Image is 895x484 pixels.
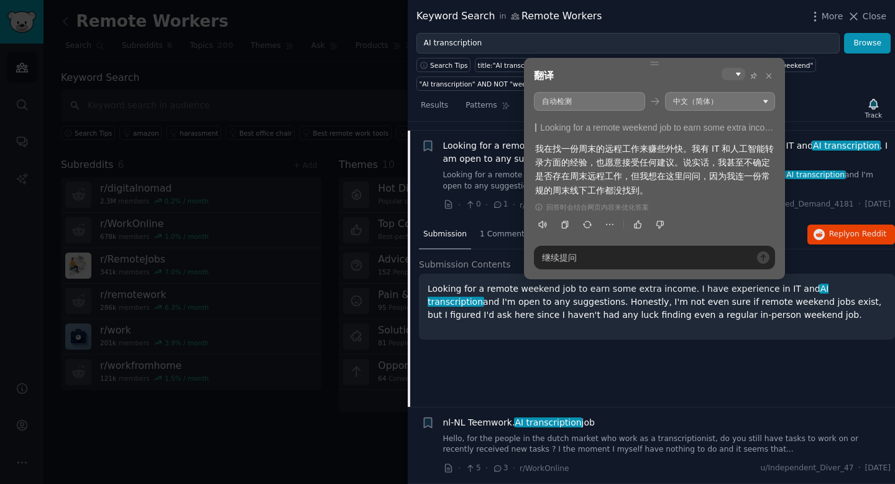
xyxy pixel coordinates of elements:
[858,463,861,474] span: ·
[420,80,545,88] div: "AI transcription" AND NOT "weekend"
[520,201,571,210] span: r/RemoteJobs
[443,139,891,165] span: Looking for a remote weekend job for some extra money. I have experience in IT and . I am open to...
[807,225,895,244] button: Replyon Reddit
[809,10,843,23] button: More
[465,199,480,210] span: 0
[513,198,515,212] span: ·
[416,77,548,91] a: "AI transcription" AND NOT "weekend"
[475,58,551,72] a: title:"AI transcription"
[850,230,886,238] span: on Reddit
[514,417,583,427] span: AI transcription
[416,33,840,54] input: Try a keyword related to your business
[430,61,468,70] span: Search Tips
[492,199,508,210] span: 1
[443,416,595,429] a: nl-NL Teemwork.AI transcriptionjob
[416,9,602,24] div: Keyword Search Remote Workers
[485,462,488,475] span: ·
[428,284,828,307] span: AI transcription
[416,58,470,72] button: Search Tips
[812,141,881,151] span: AI transcription
[485,198,488,212] span: ·
[865,199,891,210] span: [DATE]
[861,95,886,121] button: Track
[423,229,467,240] span: Submission
[499,11,506,22] span: in
[443,416,595,429] span: nl-NL Teemwork. job
[785,170,845,179] span: AI transcription
[428,282,886,322] p: Looking for a remote weekend job to earn some extra income. I have experience in IT and and I'm o...
[844,33,891,54] button: Browse
[416,96,452,121] a: Results
[865,463,891,474] span: [DATE]
[523,96,584,121] a: Sentiment
[492,463,508,474] span: 3
[421,100,448,111] span: Results
[443,139,891,165] a: Looking for a remote weekend job for some extra money. I have experience in IT andAI transcriptio...
[458,198,461,212] span: ·
[863,10,886,23] span: Close
[865,111,882,119] div: Track
[466,100,497,111] span: Patterns
[829,229,886,240] span: Reply
[461,96,514,121] a: Patterns
[443,170,891,192] a: Looking for a remote weekend job to earn some extra income. I have experience in IT andAI transcr...
[513,462,515,475] span: ·
[858,199,861,210] span: ·
[480,229,525,240] span: 1 Comment
[822,10,843,23] span: More
[761,463,854,474] span: u/Independent_Diver_47
[465,463,480,474] span: 5
[419,258,511,271] span: Submission Contents
[458,462,461,475] span: ·
[755,199,853,210] span: u/Agitated_Demand_4181
[847,10,886,23] button: Close
[478,61,549,70] div: title:"AI transcription"
[520,464,569,473] span: r/WorkOnline
[443,434,891,455] a: Hello, for the people in the dutch market who work as a transcriptionist, do you still have tasks...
